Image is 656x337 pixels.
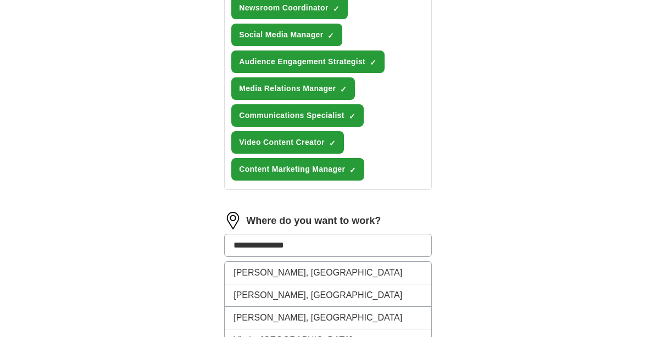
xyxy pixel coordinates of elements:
[349,112,355,121] span: ✓
[340,85,347,94] span: ✓
[231,158,364,181] button: Content Marketing Manager✓
[225,307,431,329] li: [PERSON_NAME], [GEOGRAPHIC_DATA]
[231,50,385,73] button: Audience Engagement Strategist✓
[231,77,355,100] button: Media Relations Manager✓
[239,137,325,148] span: Video Content Creator
[239,110,344,121] span: Communications Specialist
[231,104,364,127] button: Communications Specialist✓
[225,284,431,307] li: [PERSON_NAME], [GEOGRAPHIC_DATA]
[239,164,345,175] span: Content Marketing Manager
[239,29,323,41] span: Social Media Manager
[239,83,336,94] span: Media Relations Manager
[239,56,365,68] span: Audience Engagement Strategist
[246,214,381,228] label: Where do you want to work?
[225,262,431,284] li: [PERSON_NAME], [GEOGRAPHIC_DATA]
[329,139,336,148] span: ✓
[231,24,342,46] button: Social Media Manager✓
[239,2,329,14] span: Newsroom Coordinator
[333,4,340,13] span: ✓
[349,166,356,175] span: ✓
[224,212,242,229] img: location.png
[370,58,376,67] span: ✓
[327,31,334,40] span: ✓
[231,131,344,154] button: Video Content Creator✓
